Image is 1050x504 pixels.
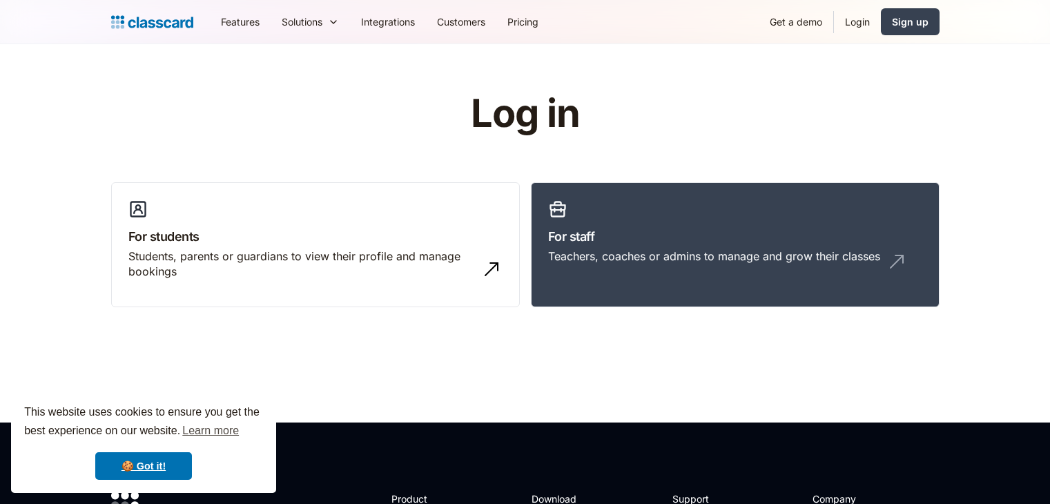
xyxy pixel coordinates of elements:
div: Solutions [271,6,350,37]
a: learn more about cookies [180,420,241,441]
div: cookieconsent [11,391,276,493]
a: Features [210,6,271,37]
a: For staffTeachers, coaches or admins to manage and grow their classes [531,182,940,308]
div: Solutions [282,14,322,29]
a: Pricing [496,6,550,37]
a: Login [834,6,881,37]
a: home [111,12,193,32]
a: Integrations [350,6,426,37]
a: Sign up [881,8,940,35]
div: Teachers, coaches or admins to manage and grow their classes [548,249,880,264]
a: For studentsStudents, parents or guardians to view their profile and manage bookings [111,182,520,308]
div: Sign up [892,14,929,29]
a: dismiss cookie message [95,452,192,480]
span: This website uses cookies to ensure you get the best experience on our website. [24,404,263,441]
h3: For students [128,227,503,246]
h1: Log in [306,93,744,135]
a: Customers [426,6,496,37]
a: Get a demo [759,6,833,37]
div: Students, parents or guardians to view their profile and manage bookings [128,249,475,280]
h3: For staff [548,227,922,246]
